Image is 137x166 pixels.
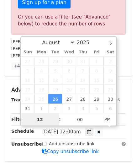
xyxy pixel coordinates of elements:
[76,104,90,113] span: September 4, 2025
[90,75,103,85] span: August 15, 2025
[42,129,81,135] span: [DATE] 12:00pm
[21,56,35,66] span: July 27, 2025
[59,113,61,126] span: :
[21,85,35,94] span: August 17, 2025
[103,75,117,85] span: August 16, 2025
[76,66,90,75] span: August 7, 2025
[103,94,117,104] span: August 30, 2025
[11,86,126,93] h5: Advanced
[11,53,114,58] small: [PERSON_NAME][EMAIL_ADDRESS][DOMAIN_NAME]
[103,56,117,66] span: August 2, 2025
[48,66,62,75] span: August 5, 2025
[48,50,62,54] span: Tue
[11,97,32,102] strong: Tracking
[21,75,35,85] span: August 10, 2025
[34,75,48,85] span: August 11, 2025
[103,50,117,54] span: Sat
[103,66,117,75] span: August 9, 2025
[21,66,35,75] span: August 3, 2025
[11,62,38,70] a: +47 more
[103,85,117,94] span: August 23, 2025
[11,117,27,122] strong: Filters
[48,94,62,104] span: August 26, 2025
[34,94,48,104] span: August 25, 2025
[76,85,90,94] span: August 21, 2025
[11,129,34,134] strong: Schedule
[21,50,35,54] span: Sun
[42,149,99,154] a: Copy unsubscribe link
[62,104,76,113] span: September 3, 2025
[34,104,48,113] span: September 1, 2025
[90,94,103,104] span: August 29, 2025
[49,141,95,147] label: Add unsubscribe link
[34,85,48,94] span: August 18, 2025
[99,113,116,126] span: Click to toggle
[76,56,90,66] span: July 31, 2025
[90,85,103,94] span: August 22, 2025
[11,46,114,51] small: [PERSON_NAME][EMAIL_ADDRESS][DOMAIN_NAME]
[62,66,76,75] span: August 6, 2025
[62,50,76,54] span: Wed
[76,75,90,85] span: August 14, 2025
[103,104,117,113] span: September 6, 2025
[48,85,62,94] span: August 19, 2025
[21,94,35,104] span: August 24, 2025
[61,113,99,126] input: Minute
[11,39,114,44] small: [PERSON_NAME][EMAIL_ADDRESS][DOMAIN_NAME]
[21,113,59,126] input: Hour
[62,85,76,94] span: August 20, 2025
[21,104,35,113] span: August 31, 2025
[76,50,90,54] span: Thu
[90,56,103,66] span: August 1, 2025
[76,94,90,104] span: August 28, 2025
[34,56,48,66] span: July 28, 2025
[48,75,62,85] span: August 12, 2025
[62,56,76,66] span: July 30, 2025
[62,94,76,104] span: August 27, 2025
[48,56,62,66] span: July 29, 2025
[18,13,119,28] div: Or you can use a filter (see "Advanced" below) to reduce the number of rows
[48,104,62,113] span: September 2, 2025
[62,75,76,85] span: August 13, 2025
[11,142,42,147] strong: Unsubscribe
[34,50,48,54] span: Mon
[90,66,103,75] span: August 8, 2025
[75,40,97,46] input: Year
[90,50,103,54] span: Fri
[34,66,48,75] span: August 4, 2025
[90,104,103,113] span: September 5, 2025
